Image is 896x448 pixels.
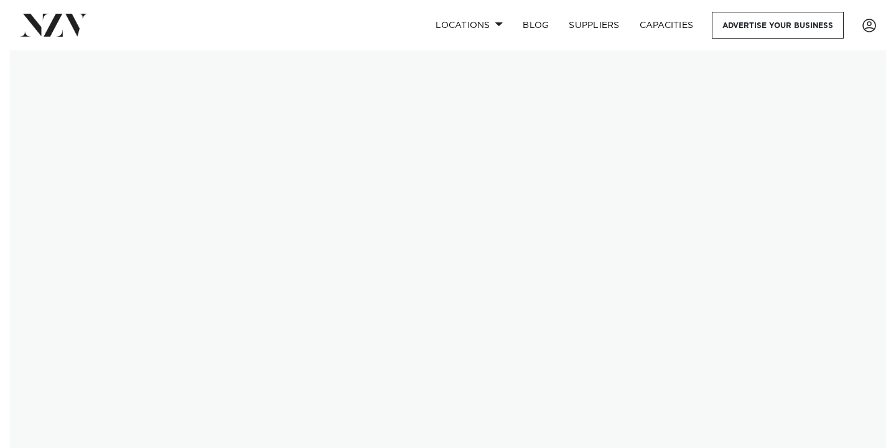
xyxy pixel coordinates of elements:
img: nzv-logo.png [20,14,88,36]
a: Capacities [630,12,704,39]
a: Locations [426,12,513,39]
a: BLOG [513,12,559,39]
a: Advertise your business [712,12,844,39]
a: SUPPLIERS [559,12,629,39]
